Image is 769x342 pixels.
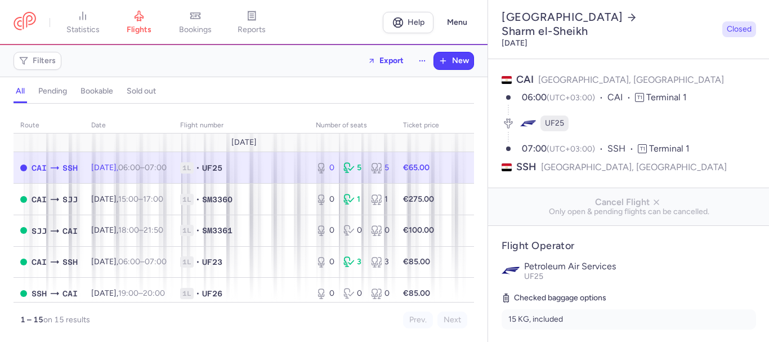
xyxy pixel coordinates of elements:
span: CAI [32,193,47,206]
time: 06:00 [118,163,140,172]
button: Menu [440,12,474,33]
span: UF25 [202,162,222,174]
span: CAI [607,91,635,104]
span: bookings [179,25,212,35]
span: CAI [32,162,47,174]
span: UF25 [524,272,543,281]
button: Prev. [403,312,433,328]
span: [DATE], [91,194,163,204]
div: 0 [343,225,362,236]
div: 3 [371,256,390,268]
span: [DATE] [231,138,257,147]
span: Closed [727,24,752,35]
th: Flight number [173,117,309,134]
span: [GEOGRAPHIC_DATA], [GEOGRAPHIC_DATA] [538,74,724,85]
h4: pending [38,86,67,96]
span: (UTC+03:00) [547,93,595,103]
span: T1 [635,93,644,102]
strong: 1 – 15 [20,315,43,325]
span: SSH [62,162,78,174]
span: Terminal 1 [649,143,690,154]
span: – [118,288,165,298]
span: [DATE], [91,257,167,267]
th: date [84,117,173,134]
time: 15:00 [118,194,138,204]
span: CAI [62,287,78,300]
span: – [118,163,167,172]
span: SSH [62,256,78,268]
a: CitizenPlane red outlined logo [14,12,36,33]
div: 0 [316,256,334,268]
time: 20:00 [143,288,165,298]
time: 07:00 [522,143,547,154]
time: 06:00 [522,92,547,103]
time: 07:00 [145,257,167,267]
div: 0 [316,162,334,174]
span: Filters [33,56,56,65]
button: Export [360,52,411,70]
th: route [14,117,84,134]
div: 1 [343,194,362,205]
span: New [452,56,469,65]
span: – [118,225,163,235]
span: [DATE], [91,163,167,172]
li: 15 KG, included [502,309,756,330]
div: 1 [371,194,390,205]
span: SSH [607,143,638,156]
time: [DATE] [502,38,527,48]
a: flights [111,10,167,35]
strong: €65.00 [403,163,430,172]
span: SM3360 [202,194,233,205]
span: [DATE], [91,225,163,235]
span: SSH [516,160,536,174]
time: 06:00 [118,257,140,267]
time: 21:50 [144,225,163,235]
a: reports [223,10,280,35]
a: Help [383,12,433,33]
span: [GEOGRAPHIC_DATA], [GEOGRAPHIC_DATA] [541,160,727,174]
span: UF23 [202,256,222,268]
div: 0 [316,225,334,236]
span: CAI [32,256,47,268]
span: Only open & pending flights can be cancelled. [497,207,761,216]
div: 0 [316,288,334,299]
span: CAI [516,73,534,86]
div: 5 [343,162,362,174]
h2: [GEOGRAPHIC_DATA] Sharm el-Sheikh [502,10,718,38]
span: • [196,194,200,205]
span: – [118,257,167,267]
span: • [196,162,200,174]
span: Help [408,18,424,26]
span: 1L [180,194,194,205]
strong: €100.00 [403,225,434,235]
time: 07:00 [145,163,167,172]
span: CAI [62,225,78,237]
div: 0 [371,225,390,236]
span: [DATE], [91,288,165,298]
div: 0 [343,288,362,299]
span: – [118,194,163,204]
span: (UTC+03:00) [547,144,595,154]
span: 1L [180,225,194,236]
span: SJJ [62,193,78,206]
span: UF26 [202,288,222,299]
button: Next [437,312,467,328]
span: • [196,288,200,299]
div: 0 [371,288,390,299]
span: 1L [180,288,194,299]
th: Ticket price [396,117,446,134]
h4: bookable [81,86,113,96]
button: Filters [14,52,61,69]
strong: €85.00 [403,257,430,267]
div: 3 [343,256,362,268]
span: Cancel Flight [497,197,761,207]
h4: sold out [127,86,156,96]
h4: all [16,86,25,96]
span: 1L [180,256,194,268]
a: statistics [55,10,111,35]
div: 0 [316,194,334,205]
a: bookings [167,10,223,35]
img: Petroleum Air Services logo [502,261,520,279]
div: 5 [371,162,390,174]
p: Petroleum Air Services [524,261,756,272]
